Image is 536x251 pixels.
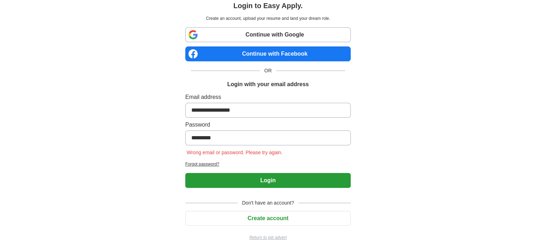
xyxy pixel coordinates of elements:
a: Create account [185,215,351,221]
h1: Login to Easy Apply. [233,0,303,11]
a: Continue with Facebook [185,46,351,61]
a: Return to job advert [185,234,351,241]
a: Forgot password? [185,161,351,167]
button: Login [185,173,351,188]
a: Continue with Google [185,27,351,42]
button: Create account [185,211,351,226]
h1: Login with your email address [227,80,309,89]
span: OR [260,67,276,74]
label: Email address [185,93,351,101]
p: Create an account, upload your resume and land your dream role. [187,15,349,22]
span: Don't have an account? [238,199,298,207]
span: Wrong email or password. Please try again. [185,150,284,155]
label: Password [185,121,351,129]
